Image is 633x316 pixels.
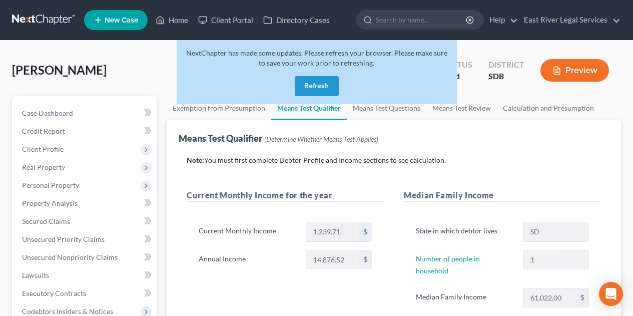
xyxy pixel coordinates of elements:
span: [PERSON_NAME] [12,63,107,77]
a: Executory Contracts [14,284,157,302]
a: Means Test Review [426,96,497,120]
input: Search by name... [376,11,467,29]
a: Unsecured Nonpriority Claims [14,248,157,266]
label: Current Monthly Income [194,222,300,242]
a: Unsecured Priority Claims [14,230,157,248]
span: Unsecured Priority Claims [22,235,105,243]
div: SDB [488,71,524,82]
label: Annual Income [194,250,300,270]
h5: Current Monthly Income for the year [187,189,384,202]
span: Client Profile [22,145,64,153]
span: New Case [105,17,138,24]
a: Secured Claims [14,212,157,230]
a: Property Analysis [14,194,157,212]
div: $ [359,222,371,241]
input: 0.00 [306,250,359,269]
label: State in which debtor lives [411,222,517,242]
div: District [488,59,524,71]
a: Credit Report [14,122,157,140]
a: Calculation and Presumption [497,96,600,120]
a: Number of people in household [416,254,480,275]
span: Personal Property [22,181,79,189]
a: Exemption from Presumption [167,96,271,120]
div: Open Intercom Messenger [599,282,623,306]
button: Preview [540,59,609,82]
a: Client Portal [193,11,258,29]
h5: Median Family Income [404,189,601,202]
div: $ [576,288,588,307]
a: Home [151,11,193,29]
a: East River Legal Services [519,11,620,29]
input: -- [523,250,588,269]
span: (Determine Whether Means Test Applies) [264,135,378,143]
input: 0.00 [523,288,576,307]
p: You must first complete Debtor Profile and Income sections to see calculation. [187,155,601,165]
div: $ [359,250,371,269]
div: Status [443,59,472,71]
div: Means Test Qualifier [179,132,378,144]
span: Codebtors Insiders & Notices [22,307,113,315]
span: Lawsuits [22,271,49,279]
label: Median Family Income [411,288,517,308]
span: Secured Claims [22,217,70,225]
input: 0.00 [306,222,359,241]
span: Unsecured Nonpriority Claims [22,253,118,261]
span: Credit Report [22,127,65,135]
span: Property Analysis [22,199,78,207]
input: State [523,222,588,241]
a: Case Dashboard [14,104,157,122]
span: Real Property [22,163,65,171]
button: Refresh [295,76,339,96]
a: Help [484,11,518,29]
span: Case Dashboard [22,109,73,117]
a: Directory Cases [258,11,335,29]
a: Lawsuits [14,266,157,284]
span: Executory Contracts [22,289,86,297]
strong: Note: [187,156,204,164]
span: NextChapter has made some updates. Please refresh your browser. Please make sure to save your wor... [186,49,447,67]
div: Lead [443,71,472,82]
